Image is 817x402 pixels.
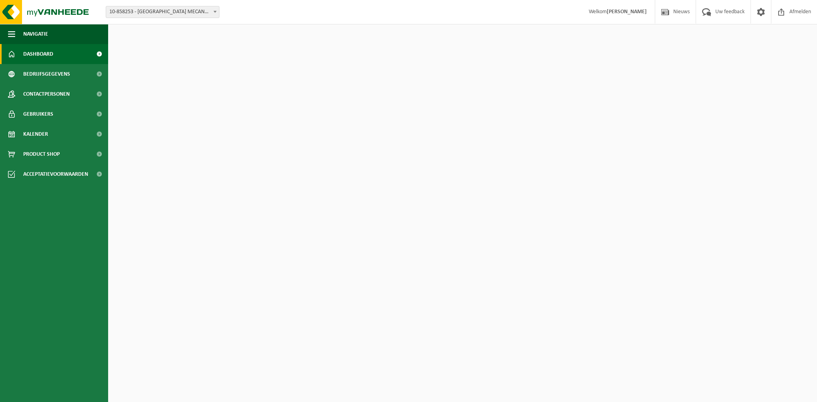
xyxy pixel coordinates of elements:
strong: [PERSON_NAME] [607,9,647,15]
span: 10-858253 - PHOENIX MECANO NV - DEINZE [106,6,219,18]
span: Gebruikers [23,104,53,124]
span: Kalender [23,124,48,144]
span: Contactpersonen [23,84,70,104]
span: Navigatie [23,24,48,44]
span: Product Shop [23,144,60,164]
span: Bedrijfsgegevens [23,64,70,84]
span: Acceptatievoorwaarden [23,164,88,184]
span: Dashboard [23,44,53,64]
span: 10-858253 - PHOENIX MECANO NV - DEINZE [106,6,219,18]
